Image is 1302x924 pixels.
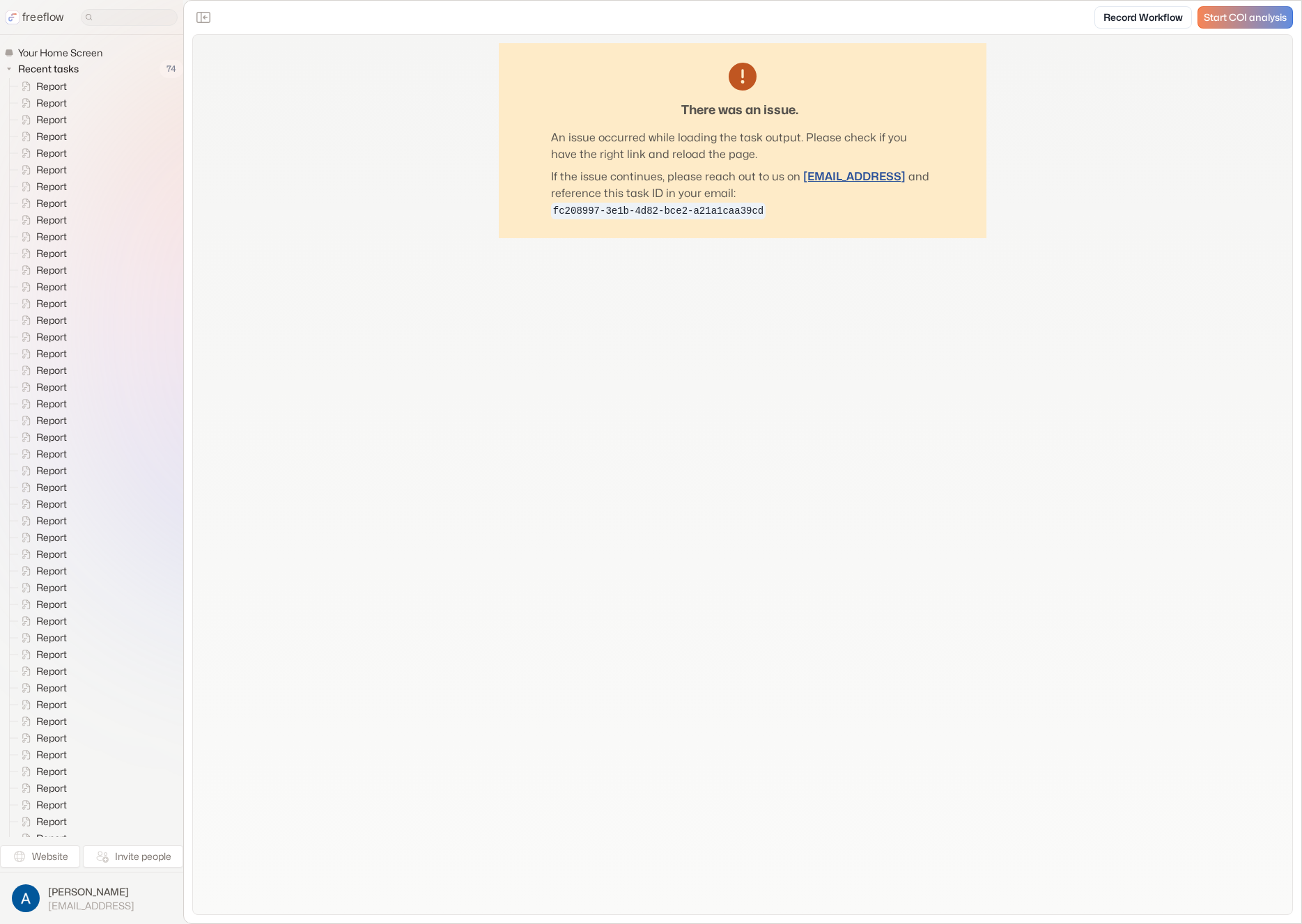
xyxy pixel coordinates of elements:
a: Report [10,111,72,128]
span: Report [33,213,71,227]
span: [PERSON_NAME] [48,885,134,899]
p: freeflow [22,9,64,26]
span: Report [33,430,71,444]
span: Report [33,698,71,712]
p: An issue occurred while loading the task output. Please check if you have the right link and relo... [551,130,934,163]
a: Report [10,78,72,95]
a: Report [10,245,72,262]
span: Report [33,263,71,277]
span: Recent tasks [15,62,83,76]
span: Report [33,748,71,762]
a: Report [10,713,72,730]
a: Report [10,396,72,412]
span: Report [33,347,71,361]
span: Report [33,798,71,812]
a: Report [10,780,72,797]
a: Report [10,329,72,345]
span: Report [33,648,71,661]
span: Report [33,230,71,244]
span: Start COI analysis [1204,12,1287,24]
span: Report [33,363,71,377]
a: [EMAIL_ADDRESS] [803,170,906,183]
button: [PERSON_NAME][EMAIL_ADDRESS] [8,881,175,916]
a: Report [10,512,72,529]
span: Report [33,831,71,845]
span: Report [33,497,71,511]
span: Report [33,781,71,795]
span: Report [33,464,71,478]
span: Report [33,614,71,628]
span: Your Home Screen [15,46,107,60]
span: Report [33,96,71,110]
a: Start COI analysis [1198,6,1293,29]
span: Report [33,714,71,728]
span: Report [33,531,71,545]
a: Report [10,663,72,680]
span: Report [33,246,71,260]
a: Report [10,797,72,813]
a: Report [10,529,72,546]
a: Report [10,579,72,596]
span: Report [33,681,71,695]
span: Report [33,631,71,645]
button: Invite people [83,845,183,868]
span: Report [33,196,71,210]
a: Report [10,596,72,613]
span: Report [33,480,71,494]
button: Close the sidebar [192,6,215,29]
a: Report [10,412,72,429]
div: There was an issue. [681,102,798,118]
span: Report [33,581,71,595]
a: Report [10,162,72,178]
a: Report [10,178,72,195]
a: Report [10,730,72,746]
span: 74 [160,60,183,78]
a: Report [10,613,72,629]
code: fc208997-3e1b-4d82-bce2-a21a1caa39cd [551,203,766,219]
a: Report [10,128,72,145]
a: Report [10,462,72,479]
a: Report [10,813,72,830]
a: Report [10,629,72,646]
span: Report [33,547,71,561]
span: Report [33,330,71,344]
a: Report [10,212,72,228]
span: Report [33,731,71,745]
span: Report [33,163,71,177]
a: Report [10,95,72,111]
button: Recent tasks [4,61,84,77]
span: Report [33,664,71,678]
span: Report [33,313,71,327]
span: Report [33,564,71,578]
span: Report [33,79,71,93]
a: Report [10,362,72,379]
a: Report [10,145,72,162]
a: Report [10,312,72,329]
span: Report [33,414,71,428]
span: Report [33,280,71,294]
a: Report [10,746,72,763]
span: Report [33,297,71,311]
a: Report [10,646,72,663]
img: profile [12,884,40,912]
a: Report [10,563,72,579]
span: [EMAIL_ADDRESS] [48,900,134,912]
span: Report [33,815,71,829]
a: Report [10,429,72,446]
a: Report [10,446,72,462]
a: Report [10,496,72,512]
a: Report [10,680,72,696]
span: Report [33,765,71,778]
span: Report [33,146,71,160]
span: Report [33,113,71,127]
a: Report [10,279,72,295]
a: Report [10,228,72,245]
span: Report [33,447,71,461]
a: Report [10,696,72,713]
a: Report [10,830,72,847]
span: Report [33,180,71,194]
a: Report [10,345,72,362]
span: Report [33,130,71,143]
a: freeflow [6,9,64,26]
a: Report [10,479,72,496]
